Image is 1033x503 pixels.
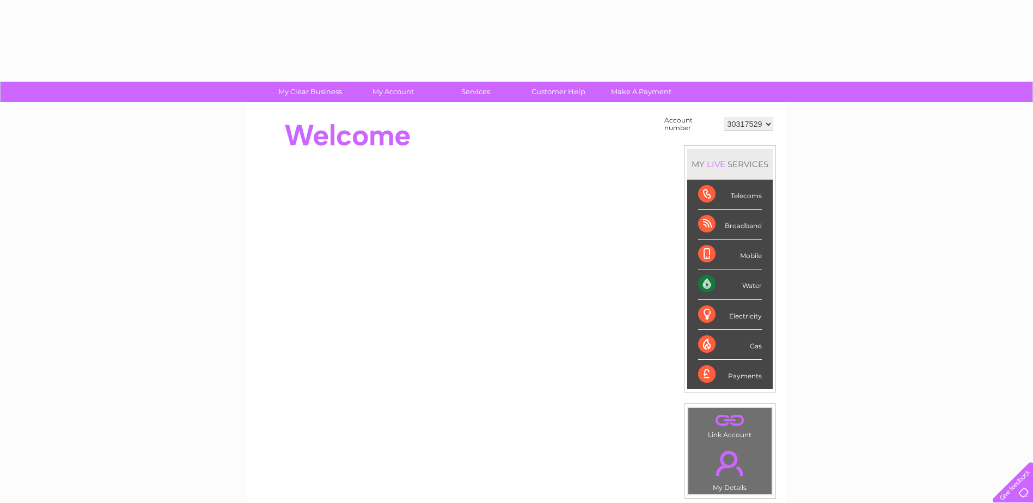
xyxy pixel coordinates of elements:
div: LIVE [705,159,728,169]
a: Services [431,82,521,102]
div: Broadband [698,210,762,240]
td: My Details [688,441,772,495]
div: Electricity [698,300,762,330]
td: Link Account [688,407,772,441]
a: . [691,410,769,430]
div: Water [698,269,762,299]
td: Account number [662,114,721,134]
div: Gas [698,330,762,360]
div: Telecoms [698,180,762,210]
div: MY SERVICES [687,149,773,180]
div: Payments [698,360,762,389]
div: Mobile [698,240,762,269]
a: My Account [348,82,438,102]
a: Make A Payment [596,82,686,102]
a: . [691,444,769,482]
a: Customer Help [514,82,603,102]
a: My Clear Business [265,82,355,102]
